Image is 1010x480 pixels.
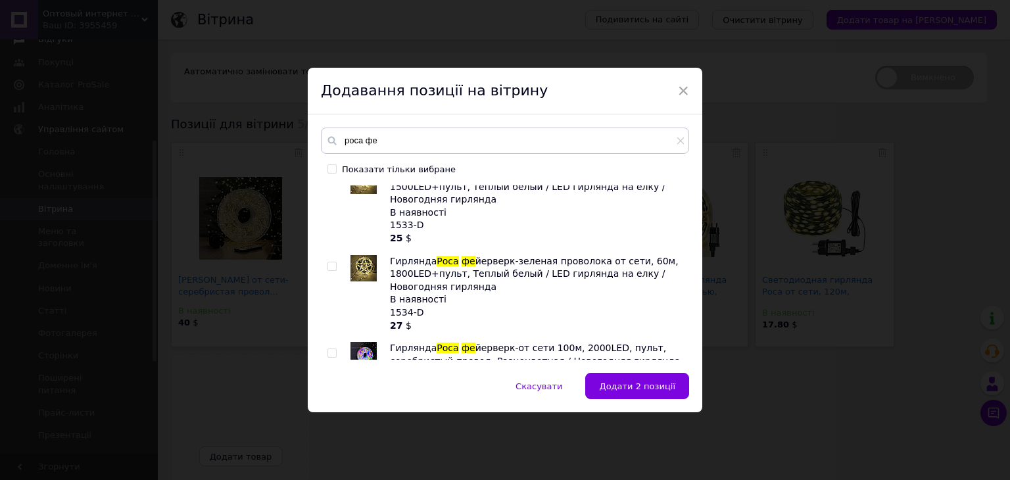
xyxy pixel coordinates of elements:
div: В наявності [390,293,682,306]
img: Гирлянда Роса фейерверк-зеленая проволока от сети, 60м, 1800LED+пульт, Теплый белый / LED гирлянд... [350,255,377,281]
span: Роса [437,343,458,353]
span: Роса [437,256,458,266]
div: Додавання позиції на вітрину [308,68,702,115]
div: $ [390,320,682,333]
button: Скасувати [502,373,576,399]
div: В наявності [390,206,682,220]
span: Додати 2 позиції [599,381,675,391]
input: Пошук за товарами та послугами [321,128,689,154]
span: 1534-D [390,307,423,318]
img: Гирлянда Роса фейерверк-от сети 100м, 2000LED, пульт, серебристый провод, Разноцветная / Новогодн... [350,342,377,368]
span: Гирлянда [390,343,437,353]
div: $ [390,232,682,245]
span: × [677,80,689,102]
button: Додати 2 позиції [585,373,689,399]
span: Скасувати [516,381,562,391]
span: йерверк-зеленая проволока от сети, 60м, 1800LED+пульт, Теплый белый / LED гирлянда на елку / Ново... [390,256,679,292]
b: 27 [390,320,402,331]
b: 25 [390,233,402,243]
span: фе [462,343,475,353]
span: йерверк-зеленая проволока от сети, 50м, 1500LED+пульт, Теплый белый / LED гирлянда на елку / Ново... [390,168,679,204]
span: Гирлянда [390,256,437,266]
span: йерверк-от сети 100м, 2000LED, пульт, серебристый провод, Разноцветная / Новогодняя гирлянда на елку [390,343,680,379]
div: Показати тільки вибране [342,164,456,176]
span: фе [462,256,475,266]
span: 1533-D [390,220,423,230]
